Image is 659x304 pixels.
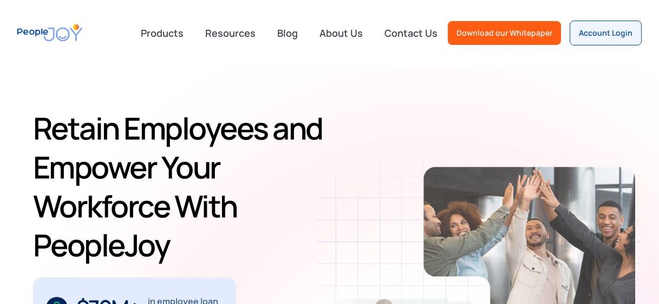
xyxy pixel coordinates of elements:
[378,21,444,45] a: Contact Us
[570,21,642,45] a: Account Login
[448,21,561,45] a: Download our Whitepaper
[579,28,632,38] div: Account Login
[134,22,190,44] div: Products
[17,17,82,48] a: home
[33,109,332,265] h1: Retain Employees and Empower Your Workforce With PeopleJoy
[199,21,262,45] a: Resources
[313,21,369,45] a: About Us
[271,21,304,45] a: Blog
[456,28,552,38] div: Download our Whitepaper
